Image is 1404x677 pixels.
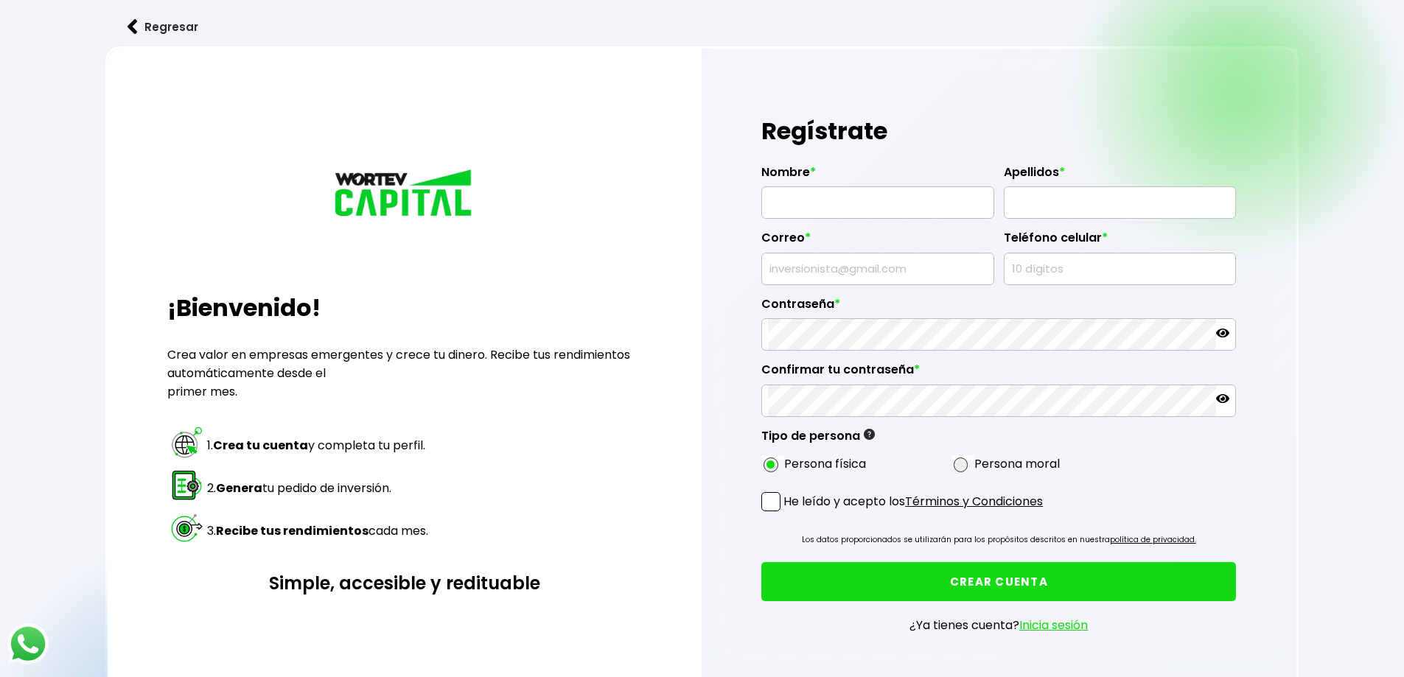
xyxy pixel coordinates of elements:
[802,533,1196,547] p: Los datos proporcionados se utilizarán para los propósitos descritos en nuestra
[331,167,478,222] img: logo_wortev_capital
[170,468,204,502] img: paso 2
[105,7,1299,46] a: flecha izquierdaRegresar
[213,437,308,454] strong: Crea tu cuenta
[216,522,369,539] strong: Recibe tus rendimientos
[783,492,1043,511] p: He leído y acepto los
[864,429,875,440] img: gfR76cHglkPwleuBLjWdxeZVvX9Wp6JBDmjRYY8JYDQn16A2ICN00zLTgIroGa6qie5tIuWH7V3AapTKqzv+oMZsGfMUqL5JM...
[761,429,875,451] label: Tipo de persona
[206,424,429,466] td: 1. y completa tu perfil.
[216,480,262,497] strong: Genera
[761,362,1236,385] label: Confirmar tu contraseña
[1004,231,1237,253] label: Teléfono celular
[761,231,994,253] label: Correo
[170,425,204,460] img: paso 1
[761,165,994,187] label: Nombre
[1004,165,1237,187] label: Apellidos
[1010,253,1230,284] input: 10 dígitos
[167,570,642,596] h3: Simple, accesible y redituable
[905,493,1043,510] a: Términos y Condiciones
[1110,534,1196,545] a: política de privacidad.
[1019,617,1088,634] a: Inicia sesión
[909,616,1088,634] p: ¿Ya tienes cuenta?
[7,623,49,664] img: logos_whatsapp-icon.242b2217.svg
[167,290,642,326] h2: ¡Bienvenido!
[128,19,138,35] img: flecha izquierda
[974,455,1060,473] label: Persona moral
[167,345,642,401] p: Crea valor en empresas emergentes y crece tu dinero. Recibe tus rendimientos automáticamente desd...
[206,467,429,508] td: 2. tu pedido de inversión.
[170,511,204,545] img: paso 3
[768,253,988,284] input: inversionista@gmail.com
[206,510,429,551] td: 3. cada mes.
[105,7,220,46] button: Regresar
[761,297,1236,319] label: Contraseña
[761,109,1236,153] h1: Regístrate
[784,455,866,473] label: Persona física
[761,562,1236,601] button: CREAR CUENTA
